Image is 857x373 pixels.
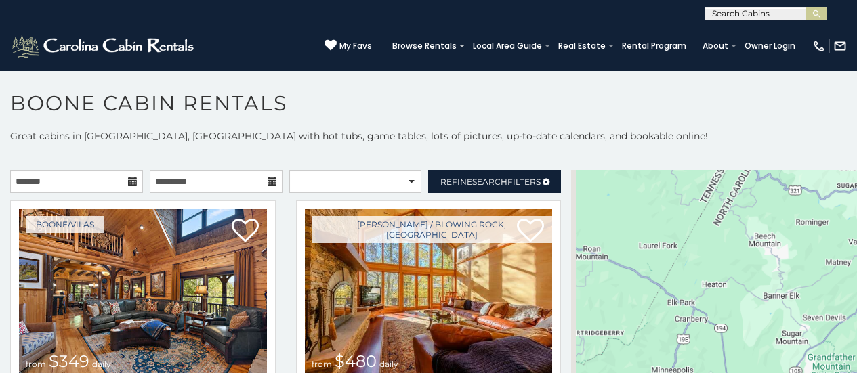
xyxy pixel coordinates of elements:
img: White-1-2.png [10,32,198,60]
a: Local Area Guide [466,37,549,56]
a: About [696,37,735,56]
span: daily [379,359,398,369]
span: My Favs [339,40,372,52]
img: phone-regular-white.png [812,39,826,53]
a: Browse Rentals [385,37,463,56]
span: $349 [49,351,89,371]
a: Owner Login [738,37,802,56]
span: $480 [335,351,377,371]
span: daily [92,359,111,369]
span: Refine Filters [440,177,541,187]
span: from [26,359,46,369]
a: Rental Program [615,37,693,56]
span: Search [472,177,507,187]
a: My Favs [325,39,372,53]
a: RefineSearchFilters [428,170,561,193]
a: Boone/Vilas [26,216,104,233]
span: from [312,359,332,369]
a: [PERSON_NAME] / Blowing Rock, [GEOGRAPHIC_DATA] [312,216,553,243]
img: mail-regular-white.png [833,39,847,53]
a: Add to favorites [232,217,259,246]
a: Real Estate [551,37,612,56]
